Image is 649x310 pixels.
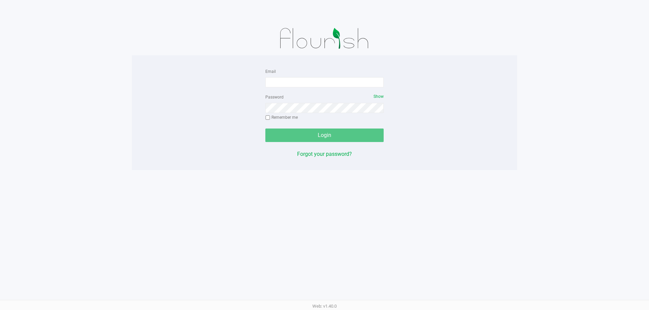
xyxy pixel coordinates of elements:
label: Remember me [265,114,298,120]
span: Show [374,94,384,99]
input: Remember me [265,115,270,120]
label: Email [265,68,276,75]
label: Password [265,94,284,100]
button: Forgot your password? [297,150,352,158]
span: Web: v1.40.0 [312,304,337,309]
